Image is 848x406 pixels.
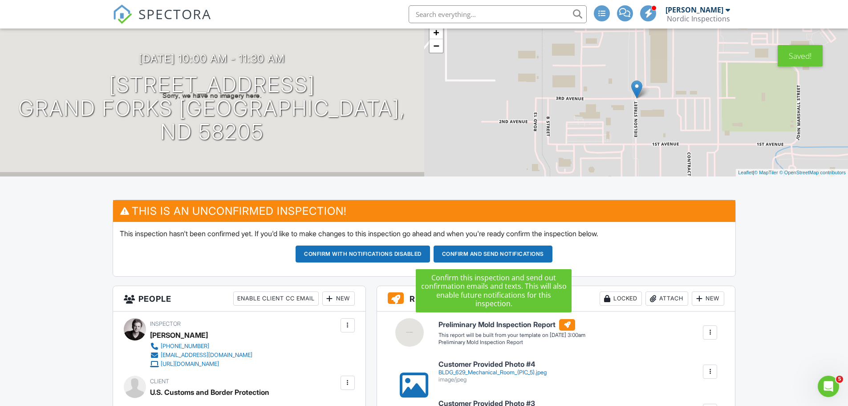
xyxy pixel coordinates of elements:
span: 5 [836,376,843,383]
div: New [322,291,355,306]
h3: People [113,286,365,312]
div: New [692,291,724,306]
div: [PHONE_NUMBER] [161,343,209,350]
h6: Customer Provided Photo #4 [438,361,547,369]
h6: Preliminary Mold Inspection Report [438,319,585,331]
div: Enable Client CC Email [233,291,319,306]
span: Client [150,378,169,385]
h1: [STREET_ADDRESS] Grand Forks [GEOGRAPHIC_DATA], ND 58205 [14,73,410,144]
div: Attach [645,291,688,306]
a: Leaflet [738,170,753,175]
a: Customer Provided Photo #4 BLDG_629_Mechanical_Room_(PIC_5).jpeg image/jpeg [438,361,547,383]
button: Confirm and send notifications [434,246,552,262]
iframe: Intercom live chat [818,376,839,397]
p: This inspection hasn't been confirmed yet. If you'd like to make changes to this inspection go ah... [120,229,729,238]
input: Search everything... [409,5,587,23]
div: BLDG_629_Mechanical_Room_(PIC_5).jpeg [438,369,547,376]
div: U.S. Customs and Border Protection [150,385,269,399]
div: Nordic Inspections [667,14,730,23]
span: SPECTORA [138,4,211,23]
a: © OpenStreetMap contributors [779,170,846,175]
button: Confirm with notifications disabled [296,246,430,262]
div: image/jpeg [438,376,547,383]
div: | [736,169,848,176]
a: Zoom out [430,39,443,53]
a: [PHONE_NUMBER] [150,342,252,351]
span: Inspector [150,320,181,327]
a: Zoom in [430,26,443,39]
div: [URL][DOMAIN_NAME] [161,361,219,368]
h3: Reports [377,286,735,312]
div: This report will be built from your template on [DATE] 3:00am [438,332,585,339]
div: [EMAIL_ADDRESS][DOMAIN_NAME] [161,352,252,359]
a: SPECTORA [113,12,211,31]
div: Preliminary Mold Inspection Report [438,339,585,346]
h3: This is an Unconfirmed Inspection! [113,200,735,222]
img: The Best Home Inspection Software - Spectora [113,4,132,24]
div: Saved! [778,45,823,66]
a: [EMAIL_ADDRESS][DOMAIN_NAME] [150,351,252,360]
a: [URL][DOMAIN_NAME] [150,360,252,369]
div: [PERSON_NAME] [665,5,723,14]
div: [PERSON_NAME] [150,328,208,342]
div: Locked [600,291,642,306]
h3: [DATE] 10:00 am - 11:30 am [139,53,285,65]
a: © MapTiler [754,170,778,175]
